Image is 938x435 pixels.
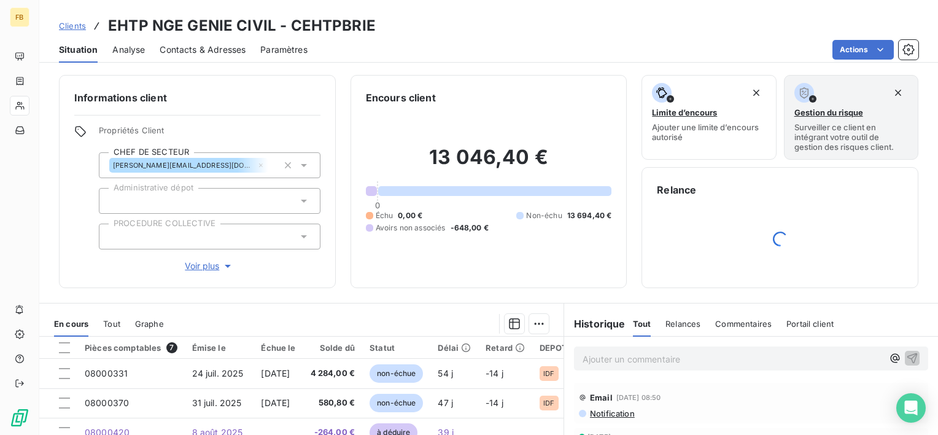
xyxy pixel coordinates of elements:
h2: 13 046,40 € [366,145,612,182]
span: IDF [543,370,554,377]
span: Limite d’encours [652,108,717,117]
span: [DATE] [261,368,290,378]
span: Graphe [135,319,164,329]
span: 580,80 € [311,397,355,409]
div: Statut [370,343,423,353]
span: Propriétés Client [99,125,320,143]
span: Non-échu [526,210,562,221]
span: Gestion du risque [794,108,863,117]
span: 54 j [438,368,453,378]
span: Paramètres [260,44,308,56]
span: Tout [633,319,651,329]
div: Pièces comptables [85,342,177,353]
div: Délai [438,343,471,353]
span: -648,00 € [451,222,489,233]
span: Commentaires [715,319,772,329]
div: Émise le [192,343,247,353]
div: Retard [486,343,525,353]
span: Clients [59,21,86,31]
input: Ajouter une valeur [109,195,119,206]
span: [DATE] [261,398,290,408]
span: Voir plus [185,260,234,272]
h6: Informations client [74,90,320,105]
span: Portail client [786,319,834,329]
span: IDF [543,399,554,407]
a: Clients [59,20,86,32]
button: Limite d’encoursAjouter une limite d’encours autorisé [641,75,776,160]
span: Notification [589,409,635,418]
div: Open Intercom Messenger [896,393,926,423]
h6: Historique [564,316,626,331]
span: Échu [376,210,393,221]
span: 31 juil. 2025 [192,398,242,408]
span: non-échue [370,394,423,412]
span: Avoirs non associés [376,222,446,233]
span: 0,00 € [398,210,422,221]
span: Surveiller ce client en intégrant votre outil de gestion des risques client. [794,122,908,152]
span: 08000331 [85,368,128,378]
span: -14 j [486,398,503,408]
div: Solde dû [311,343,355,353]
button: Gestion du risqueSurveiller ce client en intégrant votre outil de gestion des risques client. [784,75,918,160]
span: non-échue [370,364,423,383]
span: Analyse [112,44,145,56]
span: Relances [665,319,700,329]
div: FB [10,7,29,27]
img: Logo LeanPay [10,408,29,428]
input: Ajouter une valeur [268,160,278,171]
button: Voir plus [99,259,320,273]
span: 24 juil. 2025 [192,368,244,378]
span: 08000370 [85,398,129,408]
h6: Relance [657,182,903,197]
span: -14 j [486,368,503,378]
input: Ajouter une valeur [109,231,119,242]
span: 13 694,40 € [567,210,612,221]
span: Contacts & Adresses [160,44,246,56]
span: En cours [54,319,88,329]
span: Situation [59,44,98,56]
span: 7 [166,342,177,353]
span: Email [590,393,613,402]
button: Actions [832,40,894,60]
span: 0 [375,200,380,210]
span: [PERSON_NAME][EMAIL_ADDRESS][DOMAIN_NAME] [113,162,255,169]
span: Ajouter une limite d’encours autorisé [652,122,766,142]
div: Échue le [261,343,295,353]
span: Tout [103,319,120,329]
span: [DATE] 08:50 [616,394,661,401]
h3: EHTP NGE GENIE CIVIL - CEHTPBRIE [108,15,376,37]
h6: Encours client [366,90,436,105]
div: DEPOT [540,343,567,353]
span: 4 284,00 € [311,367,355,380]
span: 47 j [438,398,453,408]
